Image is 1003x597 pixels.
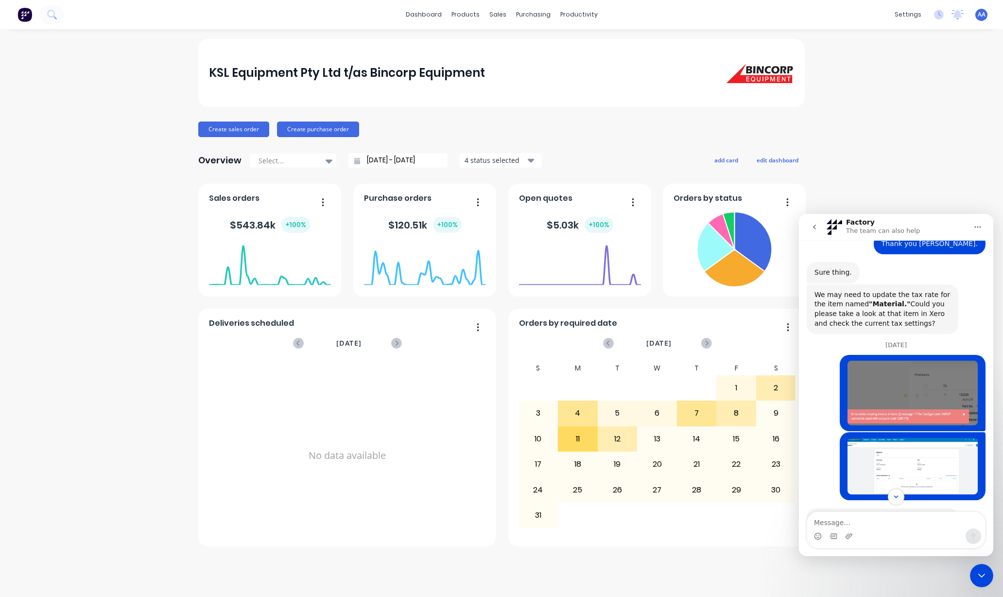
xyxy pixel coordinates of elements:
div: + 100 % [585,217,613,233]
div: products [447,7,484,22]
div: 6 [638,401,676,425]
img: Factory [17,7,32,22]
div: 30 [757,477,795,502]
div: 17 [519,452,558,476]
div: 4 status selected [465,155,526,165]
div: 19 [598,452,637,476]
button: Create sales order [198,122,269,137]
div: 7 [677,401,716,425]
button: 4 status selected [459,153,542,168]
div: purchasing [511,7,555,22]
div: 18 [558,452,597,476]
div: KSL Equipment Pty Ltd t/as Bincorp Equipment [209,63,485,83]
span: AA [978,10,986,19]
div: $ 5.03k [547,217,613,233]
span: Sales orders [209,193,259,204]
div: sales [484,7,511,22]
div: 20 [638,452,676,476]
div: 25 [558,477,597,502]
div: 27 [638,477,676,502]
span: [DATE] [646,338,672,349]
div: 24 [519,477,558,502]
div: 15 [717,427,756,451]
div: 14 [677,427,716,451]
div: Overview [198,151,242,170]
div: 12 [598,427,637,451]
div: W [637,361,677,375]
div: No data available [209,361,486,550]
div: settings [890,7,926,22]
iframe: Intercom live chat [799,214,993,556]
div: S [519,361,558,375]
div: 9 [757,401,795,425]
div: S [756,361,796,375]
span: Orders by required date [519,317,617,329]
div: 1 [717,376,756,400]
div: 23 [757,452,795,476]
iframe: Intercom live chat [970,564,993,587]
div: productivity [555,7,603,22]
div: 10 [519,427,558,451]
div: + 100 % [281,217,310,233]
div: 3 [519,401,558,425]
button: add card [708,154,744,166]
div: 13 [638,427,676,451]
button: edit dashboard [750,154,805,166]
div: 31 [519,503,558,527]
div: + 100 % [433,217,462,233]
img: KSL Equipment Pty Ltd t/as Bincorp Equipment [726,62,794,84]
span: Deliveries scheduled [209,317,294,329]
div: 21 [677,452,716,476]
div: 29 [717,477,756,502]
div: 22 [717,452,756,476]
div: 5 [598,401,637,425]
div: 2 [757,376,795,400]
div: 16 [757,427,795,451]
div: 26 [598,477,637,502]
div: $ 120.51k [388,217,462,233]
span: Open quotes [519,193,572,204]
div: 8 [717,401,756,425]
a: dashboard [401,7,447,22]
span: Purchase orders [364,193,432,204]
div: T [677,361,717,375]
span: [DATE] [336,338,362,349]
div: T [598,361,638,375]
div: $ 543.84k [230,217,310,233]
span: Orders by status [674,193,742,204]
button: Create purchase order [277,122,359,137]
div: 28 [677,477,716,502]
div: 4 [558,401,597,425]
div: F [716,361,756,375]
div: 11 [558,427,597,451]
div: M [558,361,598,375]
